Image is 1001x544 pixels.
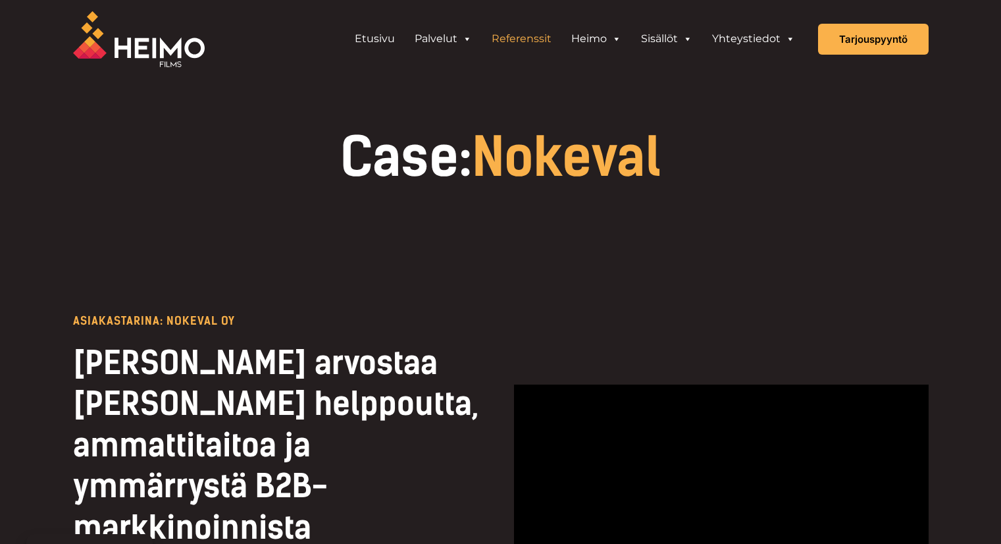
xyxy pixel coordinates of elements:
[561,26,631,52] a: Heimo
[482,26,561,52] a: Referenssit
[340,126,472,189] span: Case:
[405,26,482,52] a: Palvelut
[338,26,811,52] aside: Header Widget 1
[73,131,929,184] h1: Nokeval
[73,315,488,327] p: Asiakastarina: Nokeval Oy
[818,24,929,55] a: Tarjouspyyntö
[73,11,205,67] img: Heimo Filmsin logo
[345,26,405,52] a: Etusivu
[702,26,805,52] a: Yhteystiedot
[631,26,702,52] a: Sisällöt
